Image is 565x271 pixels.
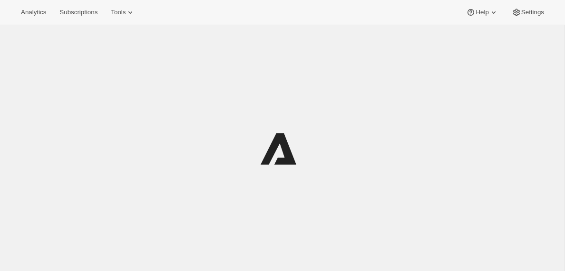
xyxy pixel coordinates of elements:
button: Analytics [15,6,52,19]
span: Subscriptions [59,9,97,16]
span: Tools [111,9,126,16]
button: Tools [105,6,141,19]
button: Help [460,6,504,19]
span: Help [476,9,488,16]
span: Settings [521,9,544,16]
button: Settings [506,6,550,19]
span: Analytics [21,9,46,16]
button: Subscriptions [54,6,103,19]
